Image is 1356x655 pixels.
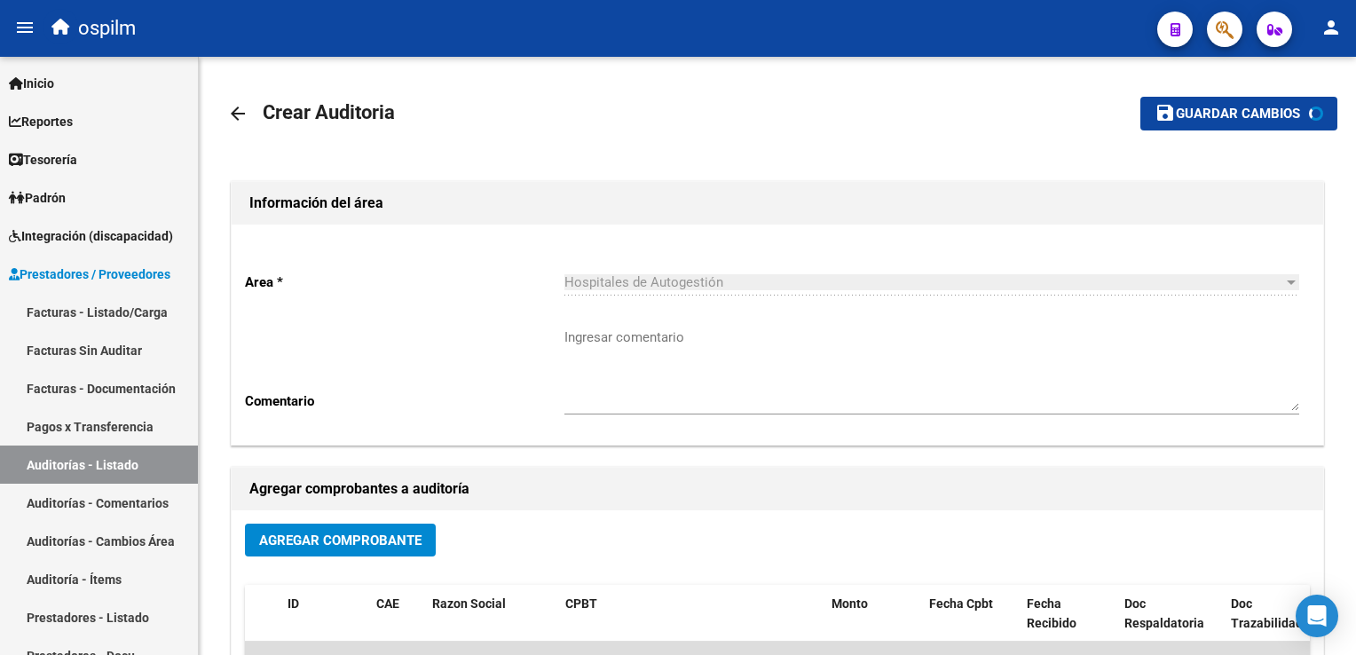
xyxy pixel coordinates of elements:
mat-icon: save [1155,102,1176,123]
datatable-header-cell: Doc Respaldatoria [1117,585,1224,643]
span: CAE [376,596,399,611]
span: CPBT [565,596,597,611]
span: Prestadores / Proveedores [9,264,170,284]
h1: Información del área [249,189,1305,217]
span: ospilm [78,9,136,48]
mat-icon: arrow_back [227,103,248,124]
datatable-header-cell: Monto [824,585,922,643]
button: Agregar Comprobante [245,524,436,556]
span: ID [288,596,299,611]
span: Agregar Comprobante [259,533,422,548]
span: Tesorería [9,150,77,170]
span: Razon Social [432,596,506,611]
span: Fecha Cpbt [929,596,993,611]
button: Guardar cambios [1140,97,1337,130]
datatable-header-cell: CPBT [558,585,824,643]
datatable-header-cell: Fecha Recibido [1020,585,1117,643]
p: Comentario [245,391,564,411]
span: Doc Respaldatoria [1124,596,1204,631]
datatable-header-cell: ID [280,585,369,643]
span: Crear Auditoria [263,101,395,123]
mat-icon: person [1321,17,1342,38]
span: Integración (discapacidad) [9,226,173,246]
span: Reportes [9,112,73,131]
span: Fecha Recibido [1027,596,1076,631]
datatable-header-cell: CAE [369,585,425,643]
span: Monto [832,596,868,611]
span: Hospitales de Autogestión [564,274,723,290]
mat-icon: menu [14,17,35,38]
div: Open Intercom Messenger [1296,595,1338,637]
datatable-header-cell: Doc Trazabilidad [1224,585,1330,643]
p: Area * [245,272,564,292]
span: Guardar cambios [1176,107,1300,122]
span: Padrón [9,188,66,208]
span: Inicio [9,74,54,93]
datatable-header-cell: Razon Social [425,585,558,643]
datatable-header-cell: Fecha Cpbt [922,585,1020,643]
h1: Agregar comprobantes a auditoría [249,475,1305,503]
span: Doc Trazabilidad [1231,596,1303,631]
